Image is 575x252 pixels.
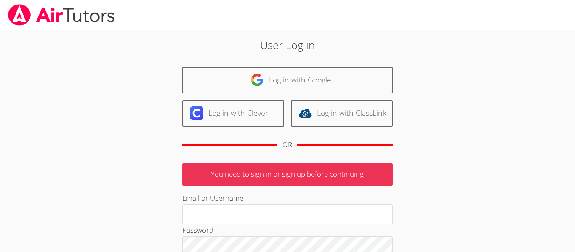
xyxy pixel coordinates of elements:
img: google-logo-50288ca7cdecda66e5e0955fdab243c47b7ad437acaf1139b6f446037453330a.svg [250,73,264,87]
a: Log in with Google [182,67,393,93]
h2: User Log in [132,37,443,53]
img: airtutors_banner-c4298cdbf04f3fff15de1276eac7730deb9818008684d7c2e4769d2f7ddbe033.png [7,4,116,26]
img: classlink-logo-d6bb404cc1216ec64c9a2012d9dc4662098be43eaf13dc465df04b49fa7ab582.svg [298,106,312,120]
div: OR [282,139,292,151]
a: Log in with Clever [182,100,284,127]
label: Email or Username [182,193,243,203]
a: Log in with ClassLink [291,100,393,127]
p: You need to sign in or sign up before continuing [182,163,393,186]
img: clever-logo-6eab21bc6e7a338710f1a6ff85c0baf02591cd810cc4098c63d3a4b26e2feb20.svg [190,106,203,120]
label: Password [182,225,213,235]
